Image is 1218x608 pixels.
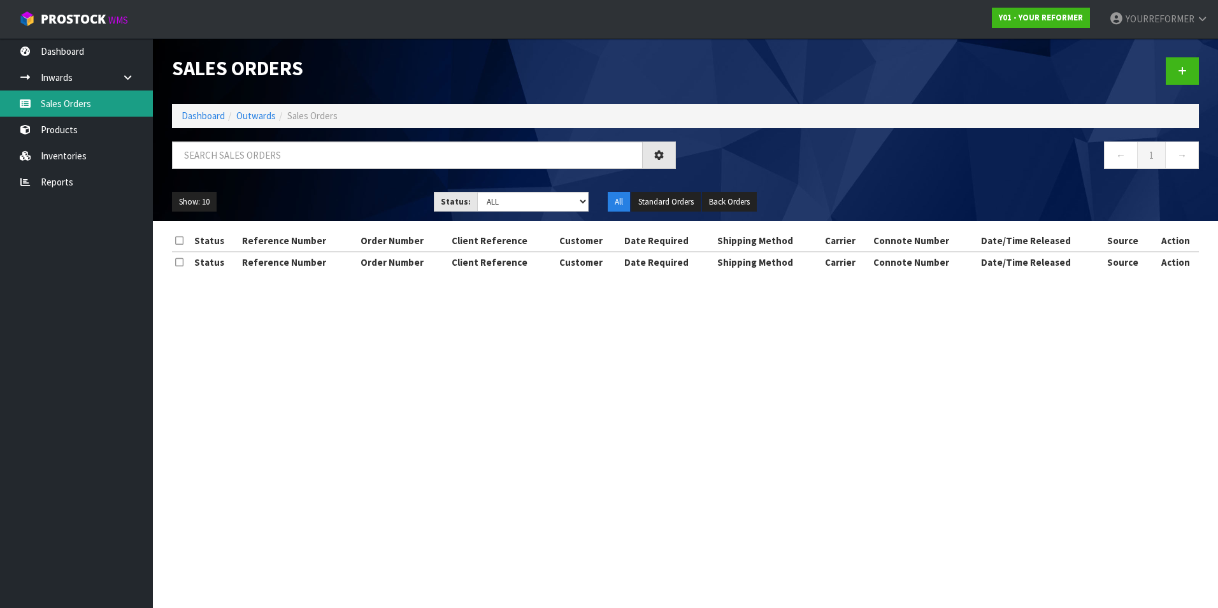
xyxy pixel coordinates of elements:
span: Sales Orders [287,110,338,122]
span: YOURREFORMER [1126,13,1194,25]
a: → [1165,141,1199,169]
th: Shipping Method [714,231,822,251]
th: Status [191,231,239,251]
nav: Page navigation [695,141,1199,173]
th: Date Required [621,231,713,251]
img: cube-alt.png [19,11,35,27]
button: Back Orders [702,192,757,212]
th: Reference Number [239,231,357,251]
a: Outwards [236,110,276,122]
th: Carrier [822,231,870,251]
a: 1 [1137,141,1166,169]
th: Source [1104,252,1153,272]
th: Order Number [357,231,448,251]
th: Date/Time Released [978,252,1104,272]
h1: Sales Orders [172,57,676,80]
th: Date/Time Released [978,231,1104,251]
button: Show: 10 [172,192,217,212]
input: Search sales orders [172,141,643,169]
strong: Y01 - YOUR REFORMER [999,12,1083,23]
button: All [608,192,630,212]
th: Customer [556,252,621,272]
span: ProStock [41,11,106,27]
th: Date Required [621,252,713,272]
a: ← [1104,141,1138,169]
button: Standard Orders [631,192,701,212]
th: Connote Number [870,231,978,251]
th: Order Number [357,252,448,272]
th: Source [1104,231,1153,251]
strong: Status: [441,196,471,207]
th: Action [1153,252,1199,272]
th: Reference Number [239,252,357,272]
th: Carrier [822,252,870,272]
th: Shipping Method [714,252,822,272]
a: Dashboard [182,110,225,122]
th: Client Reference [448,231,556,251]
th: Client Reference [448,252,556,272]
th: Status [191,252,239,272]
th: Action [1153,231,1199,251]
small: WMS [108,14,128,26]
th: Connote Number [870,252,978,272]
th: Customer [556,231,621,251]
